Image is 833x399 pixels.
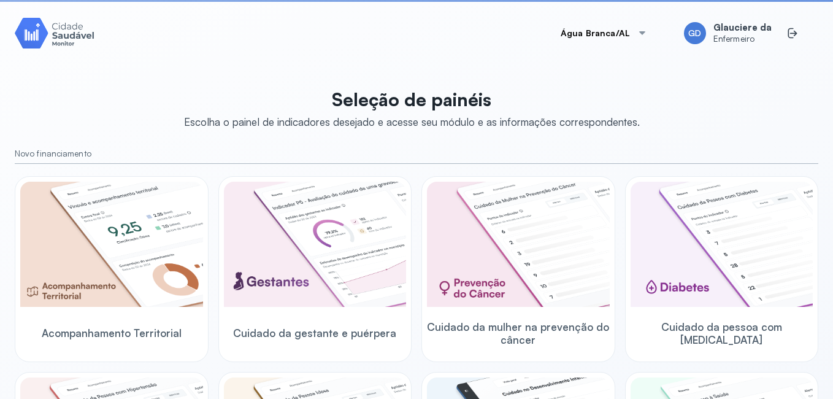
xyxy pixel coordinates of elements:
div: Escolha o painel de indicadores desejado e acesse seu módulo e as informações correspondentes. [184,115,640,128]
span: Cuidado da mulher na prevenção do câncer [427,320,610,347]
span: Cuidado da pessoa com [MEDICAL_DATA] [631,320,813,347]
span: Acompanhamento Territorial [42,327,182,339]
span: Enfermeiro [713,34,772,44]
img: woman-cancer-prevention-care.png [427,182,610,307]
img: Logotipo do produto Monitor [15,15,94,50]
small: Novo financiamento [15,149,818,159]
span: Glauciere da [713,22,772,34]
img: territorial-monitoring.png [20,182,203,307]
img: diabetics.png [631,182,813,307]
img: pregnants.png [224,182,407,307]
span: Cuidado da gestante e puérpera [233,327,396,339]
p: Seleção de painéis [184,88,640,110]
button: Água Branca/AL [546,21,662,45]
span: GD [688,28,701,39]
